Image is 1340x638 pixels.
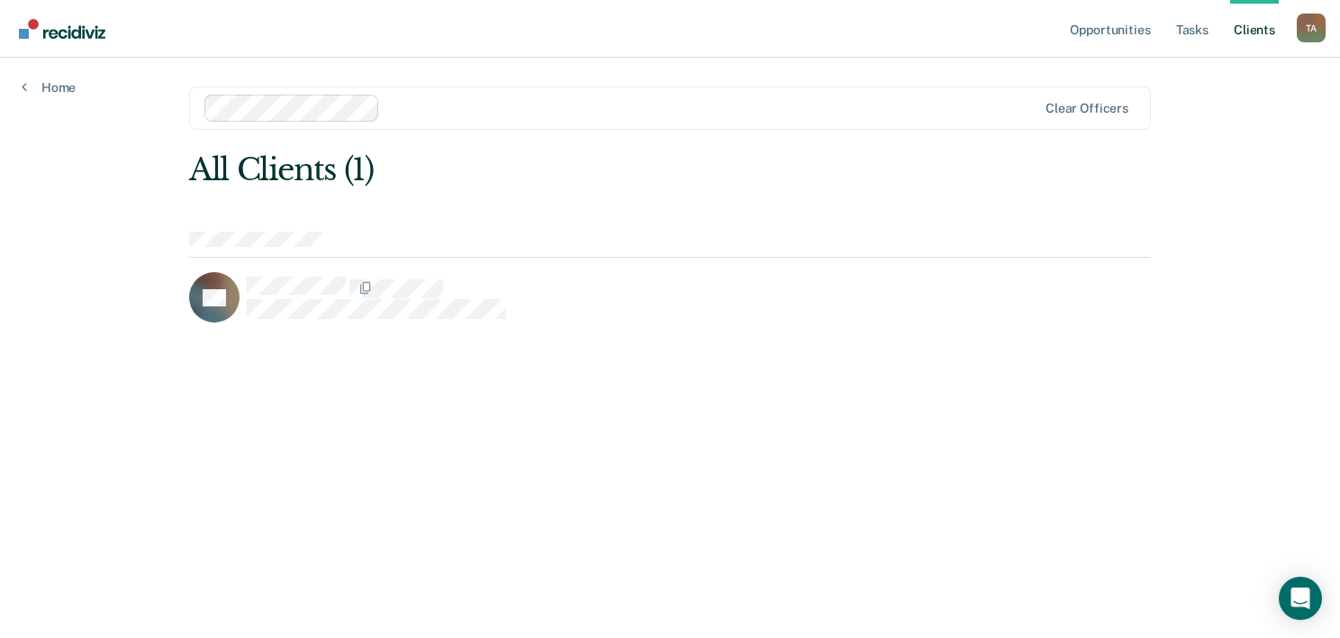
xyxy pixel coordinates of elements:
div: T A [1297,14,1326,42]
button: Profile dropdown button [1297,14,1326,42]
div: All Clients (1) [189,151,958,188]
div: Clear officers [1046,101,1128,116]
a: Home [22,79,76,96]
img: Recidiviz [19,19,105,39]
div: Open Intercom Messenger [1279,577,1322,620]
